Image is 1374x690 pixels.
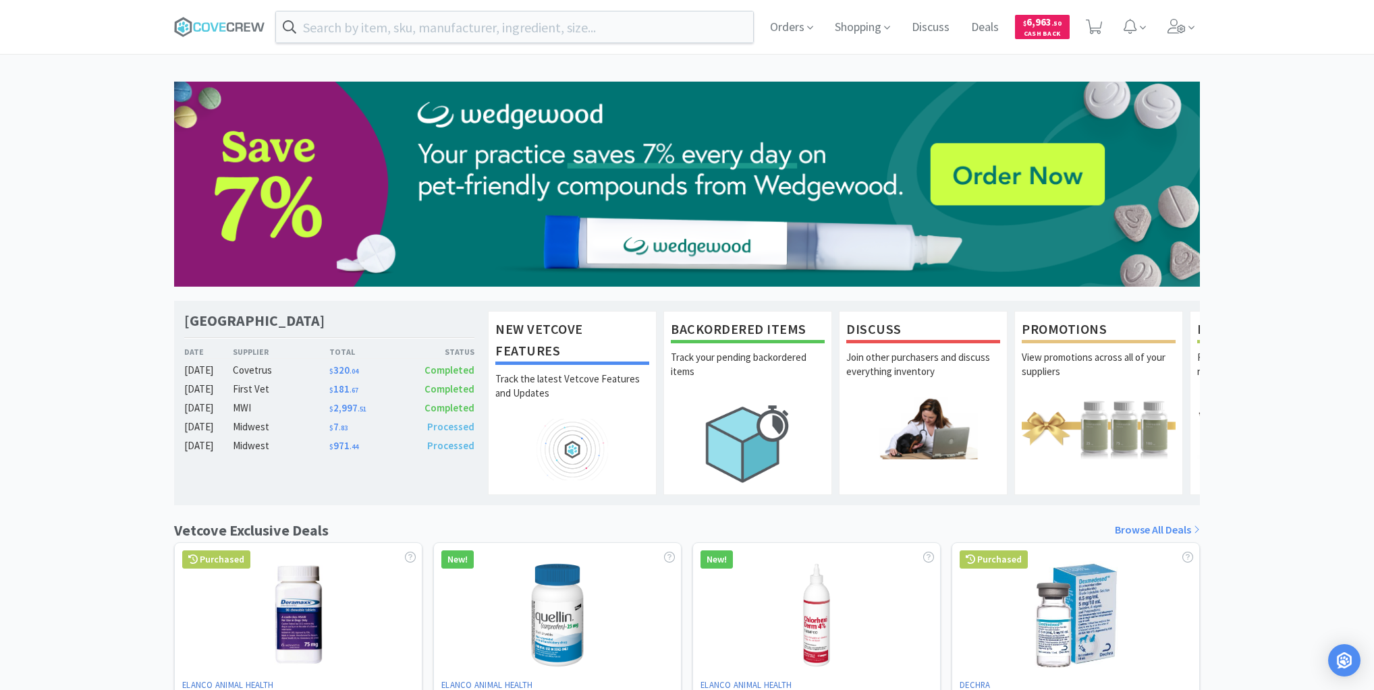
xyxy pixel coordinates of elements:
a: [DATE]First Vet$181.67Completed [184,381,474,397]
div: [DATE] [184,400,233,416]
div: MWI [233,400,329,416]
span: 2,997 [329,401,366,414]
div: Open Intercom Messenger [1328,644,1361,677]
a: DiscussJoin other purchasers and discuss everything inventory [839,311,1008,494]
span: 7 [329,420,348,433]
img: hero_samples.png [1197,397,1351,459]
span: . 50 [1051,19,1062,28]
div: Date [184,345,233,358]
span: . 51 [358,405,366,413]
p: Track the latest Vetcove Features and Updates [495,372,649,419]
span: $ [329,405,333,413]
div: [DATE] [184,381,233,397]
div: Midwest [233,419,329,435]
div: Supplier [233,345,329,358]
a: [DATE]Midwest$971.44Processed [184,438,474,454]
a: Free SamplesRequest free samples on the newest veterinary products [1190,311,1358,494]
a: $6,963.50Cash Back [1015,9,1070,45]
a: Discuss [906,22,955,34]
div: First Vet [233,381,329,397]
span: . 44 [350,442,358,451]
p: Track your pending backordered items [671,350,825,397]
span: 181 [329,382,358,395]
div: [DATE] [184,419,233,435]
img: hero_promotions.png [1022,397,1176,459]
span: 6,963 [1023,16,1062,28]
a: [DATE]Covetrus$320.04Completed [184,362,474,378]
input: Search by item, sku, manufacturer, ingredient, size... [276,11,753,42]
a: [DATE]MWI$2,997.51Completed [184,400,474,416]
span: Completed [424,364,474,376]
span: . 04 [350,367,358,376]
span: Completed [424,382,474,395]
div: Midwest [233,438,329,454]
img: 947eb1f6d19846028f63592f7969c65e.png [174,82,1200,287]
span: $ [329,367,333,376]
span: Cash Back [1023,30,1062,39]
h1: Discuss [846,318,1000,343]
span: 320 [329,364,358,376]
span: . 67 [350,386,358,395]
h1: Vetcove Exclusive Deals [174,519,329,542]
span: Processed [427,439,474,452]
h1: Promotions [1022,318,1176,343]
span: Processed [427,420,474,433]
a: Browse All Deals [1115,521,1200,539]
span: Completed [424,401,474,414]
span: $ [329,386,333,395]
a: Backordered ItemsTrack your pending backordered items [663,311,832,494]
a: PromotionsView promotions across all of your suppliers [1014,311,1183,494]
div: [DATE] [184,438,233,454]
h1: New Vetcove Features [495,318,649,365]
span: $ [1023,19,1026,28]
span: $ [329,442,333,451]
img: hero_backorders.png [671,397,825,490]
h1: Free Samples [1197,318,1351,343]
div: Total [329,345,402,358]
div: [DATE] [184,362,233,378]
p: Join other purchasers and discuss everything inventory [846,350,1000,397]
span: $ [329,424,333,432]
h1: [GEOGRAPHIC_DATA] [184,311,325,330]
a: [DATE]Midwest$7.83Processed [184,419,474,435]
a: Deals [966,22,1004,34]
div: Status [402,345,474,358]
p: View promotions across all of your suppliers [1022,350,1176,397]
div: Covetrus [233,362,329,378]
span: . 83 [339,424,348,432]
img: hero_feature_roadmap.png [495,419,649,480]
img: hero_discuss.png [846,397,1000,459]
a: New Vetcove FeaturesTrack the latest Vetcove Features and Updates [488,311,657,494]
p: Request free samples on the newest veterinary products [1197,350,1351,397]
h1: Backordered Items [671,318,825,343]
span: 971 [329,439,358,452]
